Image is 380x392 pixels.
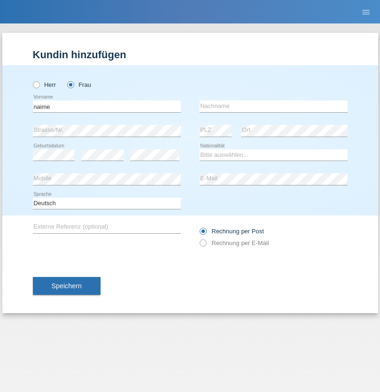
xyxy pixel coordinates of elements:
input: Rechnung per E-Mail [200,239,206,251]
input: Frau [67,81,73,87]
a: menu [357,9,375,15]
label: Frau [67,81,91,88]
h1: Kundin hinzufügen [33,49,348,61]
label: Rechnung per E-Mail [200,239,269,246]
i: menu [361,8,371,17]
button: Speichern [33,277,101,295]
label: Herr [33,81,56,88]
label: Rechnung per Post [200,228,264,235]
input: Herr [33,81,39,87]
input: Rechnung per Post [200,228,206,239]
span: Speichern [52,282,82,290]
